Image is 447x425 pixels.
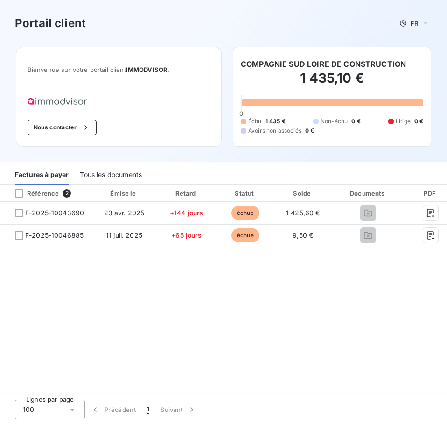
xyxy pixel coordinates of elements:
[80,165,142,185] div: Tous les documents
[147,405,149,414] span: 1
[25,231,84,240] span: F-2025-10046885
[28,98,87,105] img: Company logo
[159,189,215,198] div: Retard
[126,66,168,73] span: IMMODVISOR
[286,209,320,217] span: 1 425,60 €
[106,231,142,239] span: 11 juil. 2025
[248,127,301,135] span: Avoirs non associés
[218,189,272,198] div: Statut
[28,120,97,135] button: Nous contacter
[23,405,34,414] span: 100
[241,58,406,70] h6: COMPAGNIE SUD LOIRE DE CONSTRUCTION
[333,189,403,198] div: Documents
[276,189,329,198] div: Solde
[231,206,259,220] span: échue
[414,117,423,126] span: 0 €
[171,231,201,239] span: +65 jours
[305,127,314,135] span: 0 €
[15,165,69,185] div: Factures à payer
[25,208,84,218] span: F-2025-10043690
[241,70,423,96] h2: 1 435,10 €
[170,209,203,217] span: +144 jours
[7,189,59,198] div: Référence
[411,20,418,27] span: FR
[265,117,286,126] span: 1 435 €
[28,66,210,73] span: Bienvenue sur votre portail client .
[396,117,411,126] span: Litige
[293,231,313,239] span: 9,50 €
[231,228,259,242] span: échue
[351,117,360,126] span: 0 €
[104,209,145,217] span: 23 avr. 2025
[321,117,348,126] span: Non-échu
[85,400,141,419] button: Précédent
[141,400,155,419] button: 1
[155,400,202,419] button: Suivant
[63,189,71,198] span: 2
[239,110,243,117] span: 0
[248,117,262,126] span: Échu
[15,15,86,32] h3: Portail client
[93,189,154,198] div: Émise le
